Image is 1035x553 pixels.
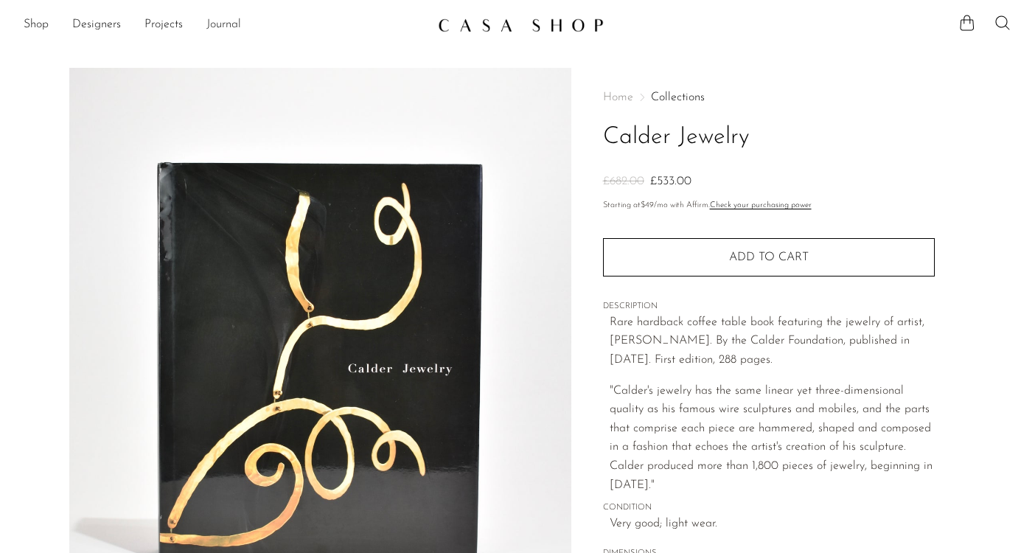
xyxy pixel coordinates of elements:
[603,300,935,313] span: DESCRIPTION
[603,119,935,156] h1: Calder Jewelry
[603,91,935,103] nav: Breadcrumbs
[206,15,241,35] a: Journal
[603,501,935,515] span: CONDITION
[710,201,812,209] a: Check your purchasing power - Learn more about Affirm Financing (opens in modal)
[651,91,705,103] a: Collections
[603,91,633,103] span: Home
[603,175,644,187] span: £682.00
[603,238,935,276] button: Add to cart
[24,13,426,38] nav: Desktop navigation
[603,199,935,212] p: Starting at /mo with Affirm.
[610,515,935,534] span: Very good; light wear.
[144,15,183,35] a: Projects
[72,15,121,35] a: Designers
[610,382,935,495] p: "Calder's jewelry has the same linear yet three-dimensional quality as his famous wire sculptures...
[24,13,426,38] ul: NEW HEADER MENU
[729,251,809,263] span: Add to cart
[610,313,935,370] p: Rare hardback coffee table book featuring the jewelry of artist, [PERSON_NAME]. By the Calder Fou...
[641,201,654,209] span: $49
[24,15,49,35] a: Shop
[650,175,691,187] span: £533.00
